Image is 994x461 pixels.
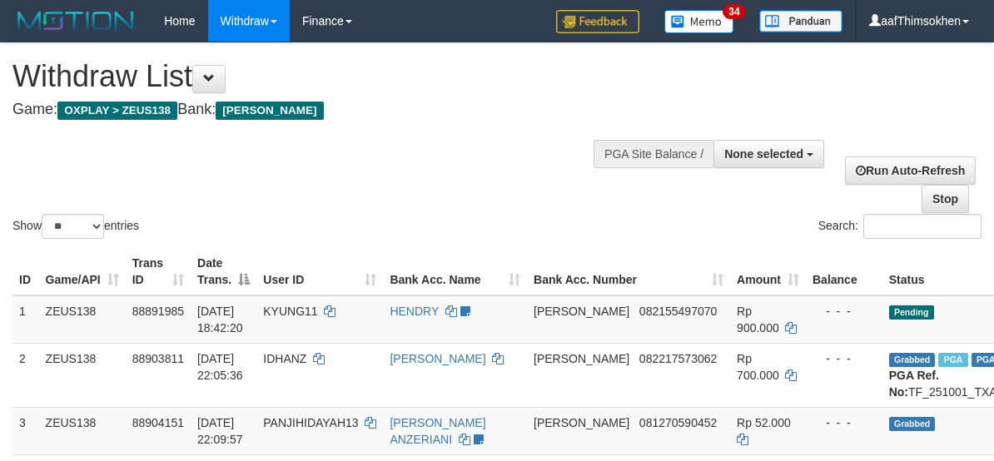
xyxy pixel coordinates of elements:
[737,352,779,382] span: Rp 700.000
[730,248,806,295] th: Amount: activate to sort column ascending
[737,416,791,429] span: Rp 52.000
[256,248,383,295] th: User ID: activate to sort column ascending
[724,147,803,161] span: None selected
[889,353,936,367] span: Grabbed
[664,10,734,33] img: Button%20Memo.svg
[863,214,982,239] input: Search:
[813,414,876,431] div: - - -
[845,156,976,185] a: Run Auto-Refresh
[594,140,713,168] div: PGA Site Balance /
[390,352,485,365] a: [PERSON_NAME]
[12,8,139,33] img: MOTION_logo.png
[889,305,934,320] span: Pending
[390,416,485,446] a: [PERSON_NAME] ANZERIANI
[938,353,967,367] span: Marked by aafchomsokheang
[889,369,939,399] b: PGA Ref. No:
[197,352,243,382] span: [DATE] 22:05:36
[806,248,882,295] th: Balance
[216,102,323,120] span: [PERSON_NAME]
[39,407,126,454] td: ZEUS138
[818,214,982,239] label: Search:
[922,185,969,213] a: Stop
[263,416,358,429] span: PANJIHIDAYAH13
[42,214,104,239] select: Showentries
[713,140,824,168] button: None selected
[12,60,646,93] h1: Withdraw List
[12,214,139,239] label: Show entries
[132,352,184,365] span: 88903811
[263,305,317,318] span: KYUNG11
[12,343,39,407] td: 2
[12,407,39,454] td: 3
[383,248,527,295] th: Bank Acc. Name: activate to sort column ascending
[737,305,779,335] span: Rp 900.000
[759,10,842,32] img: panduan.png
[813,350,876,367] div: - - -
[12,102,646,118] h4: Game: Bank:
[57,102,177,120] span: OXPLAY > ZEUS138
[12,248,39,295] th: ID
[534,416,629,429] span: [PERSON_NAME]
[813,303,876,320] div: - - -
[39,343,126,407] td: ZEUS138
[132,305,184,318] span: 88891985
[889,417,936,431] span: Grabbed
[12,295,39,344] td: 1
[197,305,243,335] span: [DATE] 18:42:20
[639,416,717,429] span: Copy 081270590452 to clipboard
[263,352,306,365] span: IDHANZ
[132,416,184,429] span: 88904151
[39,295,126,344] td: ZEUS138
[191,248,256,295] th: Date Trans.: activate to sort column descending
[527,248,730,295] th: Bank Acc. Number: activate to sort column ascending
[390,305,439,318] a: HENDRY
[723,4,745,19] span: 34
[534,305,629,318] span: [PERSON_NAME]
[39,248,126,295] th: Game/API: activate to sort column ascending
[534,352,629,365] span: [PERSON_NAME]
[639,352,717,365] span: Copy 082217573062 to clipboard
[639,305,717,318] span: Copy 082155497070 to clipboard
[197,416,243,446] span: [DATE] 22:09:57
[556,10,639,33] img: Feedback.jpg
[126,248,191,295] th: Trans ID: activate to sort column ascending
